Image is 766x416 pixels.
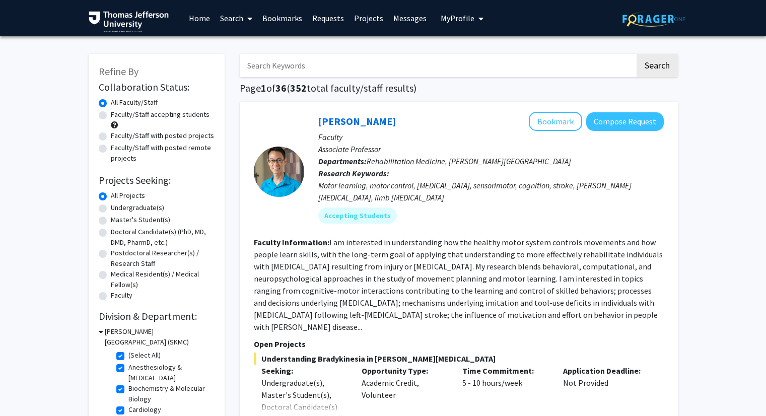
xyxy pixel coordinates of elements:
label: Master's Student(s) [111,215,170,225]
b: Departments: [318,156,367,166]
p: Time Commitment: [462,365,548,377]
label: Doctoral Candidate(s) (PhD, MD, DMD, PharmD, etc.) [111,227,215,248]
label: Cardiology [128,404,161,415]
a: Messages [388,1,432,36]
label: Faculty [111,290,132,301]
a: Requests [307,1,349,36]
a: Bookmarks [257,1,307,36]
span: Rehabilitation Medicine, [PERSON_NAME][GEOGRAPHIC_DATA] [367,156,571,166]
label: Faculty/Staff with posted projects [111,130,214,141]
h2: Projects Seeking: [99,174,215,186]
label: Postdoctoral Researcher(s) / Research Staff [111,248,215,269]
span: My Profile [441,13,474,23]
p: Associate Professor [318,143,664,155]
label: (Select All) [128,350,161,361]
a: [PERSON_NAME] [318,115,396,127]
span: Refine By [99,65,138,78]
img: Thomas Jefferson University Logo [89,11,169,32]
span: 1 [261,82,266,94]
a: Projects [349,1,388,36]
h2: Collaboration Status: [99,81,215,93]
span: 352 [290,82,307,94]
label: Medical Resident(s) / Medical Fellow(s) [111,269,215,290]
p: Opportunity Type: [362,365,447,377]
iframe: Chat [8,371,43,408]
label: All Projects [111,190,145,201]
b: Faculty Information: [254,237,329,247]
span: Understanding Bradykinesia in [PERSON_NAME][MEDICAL_DATA] [254,353,664,365]
div: Motor learning, motor control, [MEDICAL_DATA], sensorimotor, cognition, stroke, [PERSON_NAME][MED... [318,179,664,203]
p: Faculty [318,131,664,143]
button: Compose Request to Aaron Wong [586,112,664,131]
h2: Division & Department: [99,310,215,322]
button: Search [637,54,678,77]
input: Search Keywords [240,54,635,77]
label: Anesthesiology & [MEDICAL_DATA] [128,362,212,383]
span: 36 [275,82,287,94]
p: Application Deadline: [563,365,649,377]
a: Home [184,1,215,36]
img: ForagerOne Logo [622,11,685,27]
b: Research Keywords: [318,168,389,178]
a: Search [215,1,257,36]
p: Seeking: [261,365,347,377]
label: Undergraduate(s) [111,202,164,213]
label: Biochemistry & Molecular Biology [128,383,212,404]
label: All Faculty/Staff [111,97,158,108]
p: Open Projects [254,338,664,350]
h1: Page of ( total faculty/staff results) [240,82,678,94]
button: Add Aaron Wong to Bookmarks [529,112,582,131]
fg-read-more: I am interested in understanding how the healthy motor system controls movements and how people l... [254,237,663,332]
label: Faculty/Staff with posted remote projects [111,143,215,164]
label: Faculty/Staff accepting students [111,109,210,120]
mat-chip: Accepting Students [318,207,397,224]
h3: [PERSON_NAME][GEOGRAPHIC_DATA] (SKMC) [105,326,215,348]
